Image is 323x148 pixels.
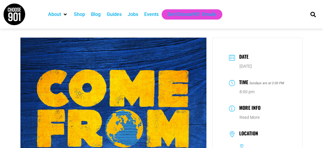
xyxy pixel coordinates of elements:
[107,11,122,18] a: Guides
[45,9,71,20] div: About
[239,115,260,120] a: Read More
[239,89,254,94] abbr: 8:00 pm
[74,11,85,18] a: Shop
[45,9,302,20] nav: Main nav
[236,104,261,113] h3: More Info
[91,11,101,18] a: Blog
[48,11,61,18] a: About
[144,11,159,18] a: Events
[168,11,216,18] a: Get Choose901 Emails
[308,9,318,19] div: Search
[236,53,248,62] h3: Date
[236,79,248,87] h3: Time
[128,11,138,18] a: Jobs
[249,81,284,85] i: Sundays are at 2:00 PM
[239,64,252,69] span: [DATE]
[236,131,258,138] h3: Location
